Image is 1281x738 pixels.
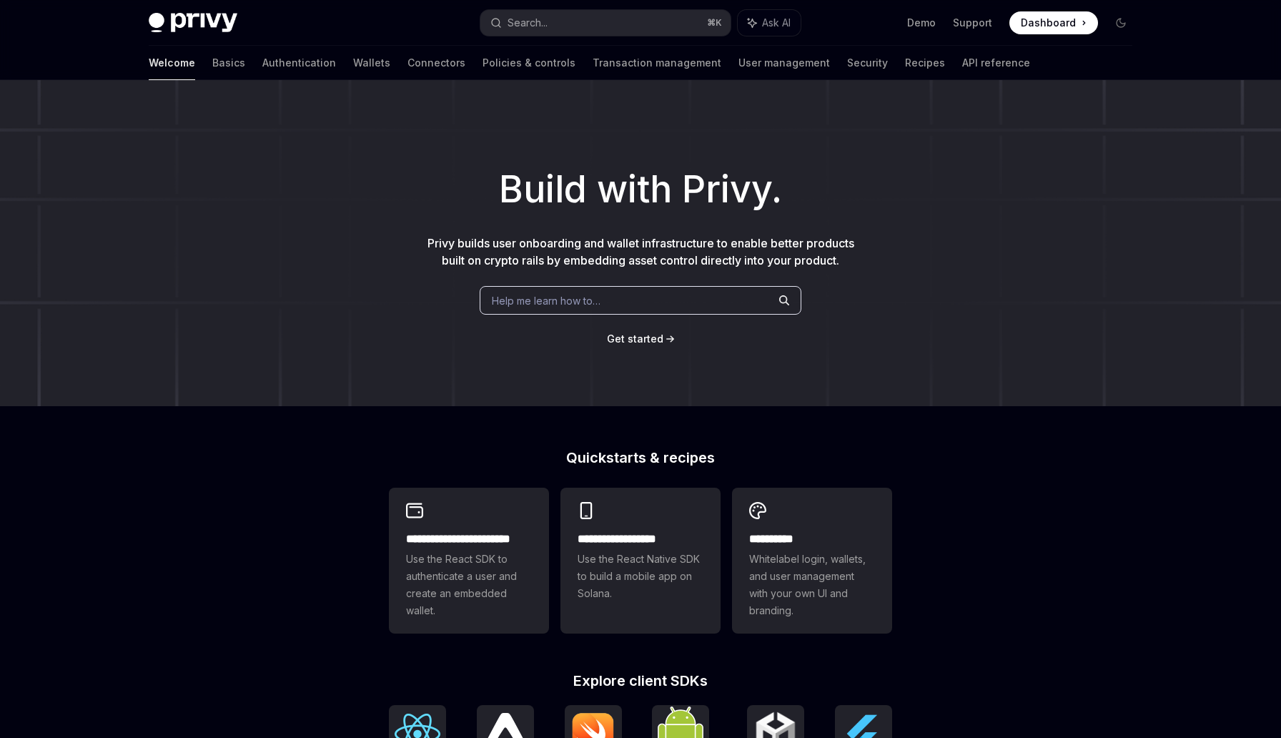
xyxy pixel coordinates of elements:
[762,16,791,30] span: Ask AI
[23,162,1258,217] h1: Build with Privy.
[738,10,801,36] button: Ask AI
[353,46,390,80] a: Wallets
[407,46,465,80] a: Connectors
[738,46,830,80] a: User management
[905,46,945,80] a: Recipes
[480,10,731,36] button: Search...⌘K
[508,14,548,31] div: Search...
[749,551,875,619] span: Whitelabel login, wallets, and user management with your own UI and branding.
[907,16,936,30] a: Demo
[607,333,663,345] span: Get started
[149,46,195,80] a: Welcome
[1109,11,1132,34] button: Toggle dark mode
[578,551,703,602] span: Use the React Native SDK to build a mobile app on Solana.
[953,16,992,30] a: Support
[389,674,892,688] h2: Explore client SDKs
[406,551,532,619] span: Use the React SDK to authenticate a user and create an embedded wallet.
[389,451,892,465] h2: Quickstarts & recipes
[1021,16,1076,30] span: Dashboard
[560,488,721,634] a: **** **** **** ***Use the React Native SDK to build a mobile app on Solana.
[483,46,575,80] a: Policies & controls
[707,17,722,29] span: ⌘ K
[427,236,854,267] span: Privy builds user onboarding and wallet infrastructure to enable better products built on crypto ...
[149,13,237,33] img: dark logo
[1009,11,1098,34] a: Dashboard
[732,488,892,634] a: **** *****Whitelabel login, wallets, and user management with your own UI and branding.
[492,293,600,308] span: Help me learn how to…
[593,46,721,80] a: Transaction management
[962,46,1030,80] a: API reference
[607,332,663,346] a: Get started
[262,46,336,80] a: Authentication
[847,46,888,80] a: Security
[212,46,245,80] a: Basics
